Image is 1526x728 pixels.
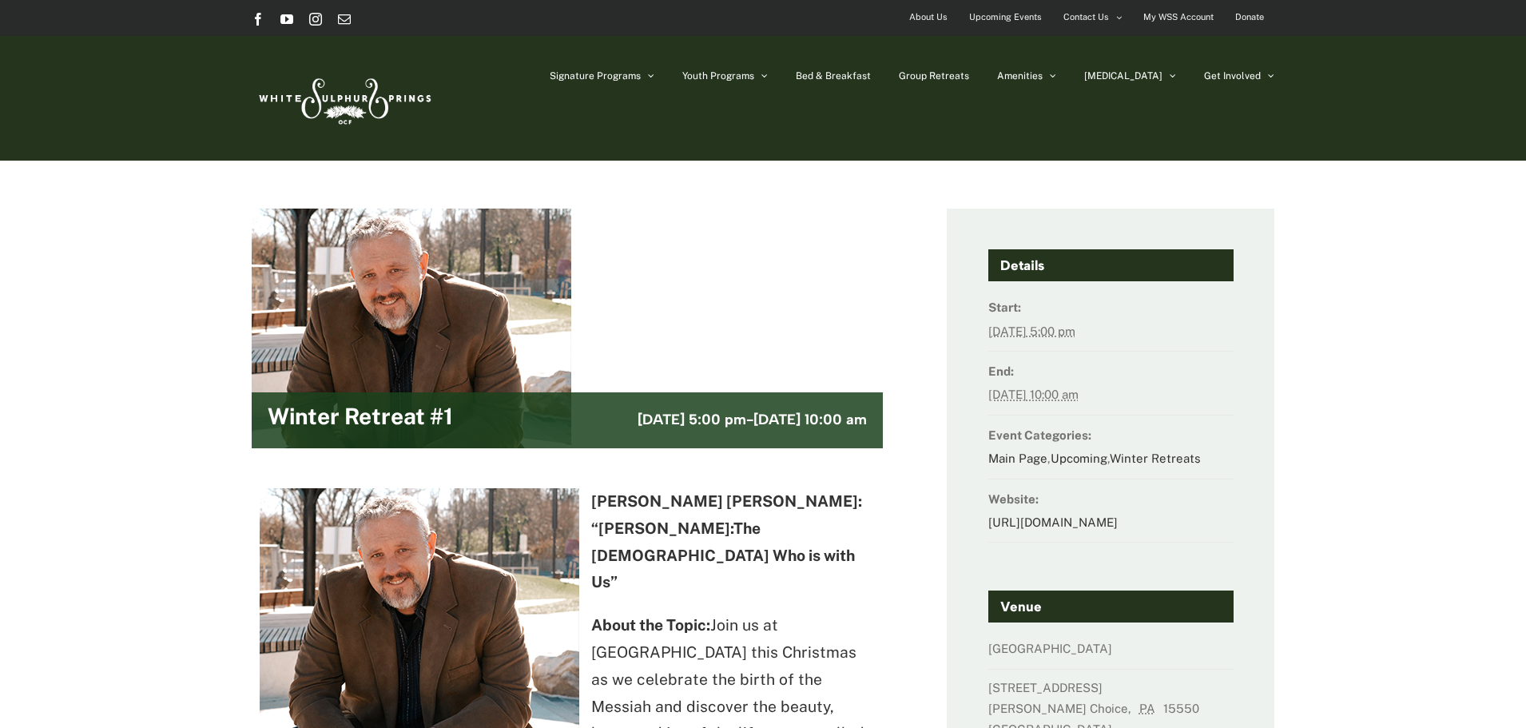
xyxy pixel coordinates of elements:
dt: Website: [988,487,1234,511]
span: Donate [1235,6,1264,29]
span: [MEDICAL_DATA] [1084,71,1162,81]
span: Youth Programs [682,71,754,81]
a: Signature Programs [550,36,654,116]
span: Upcoming Events [969,6,1042,29]
a: [MEDICAL_DATA] [1084,36,1176,116]
dt: End: [988,360,1234,383]
dd: , , [988,447,1234,479]
dt: Event Categories: [988,424,1234,447]
span: Signature Programs [550,71,641,81]
span: Group Retreats [899,71,969,81]
span: About Us [909,6,948,29]
a: [URL][DOMAIN_NAME] [988,515,1118,529]
strong: [PERSON_NAME] [PERSON_NAME]: “[PERSON_NAME]:The [DEMOGRAPHIC_DATA] Who is with Us” [591,492,862,591]
dt: Start: [988,296,1234,319]
nav: Main Menu [550,36,1274,116]
a: Get Involved [1204,36,1274,116]
span: [DATE] 5:00 pm [638,411,746,428]
img: White Sulphur Springs Logo [252,61,435,136]
span: [PERSON_NAME] Choice [988,702,1128,715]
span: Amenities [997,71,1043,81]
a: Bed & Breakfast [796,36,871,116]
span: My WSS Account [1143,6,1214,29]
span: Contact Us [1063,6,1109,29]
a: YouTube [280,13,293,26]
span: [DATE] 10:00 am [753,411,867,428]
span: [STREET_ADDRESS] [988,681,1103,694]
h2: Winter Retreat #1 [268,404,453,436]
a: Main Page [988,452,1047,465]
span: , [1128,702,1136,715]
abbr: 2025-12-26 [988,388,1079,401]
strong: About the Topic: [591,616,710,634]
a: Amenities [997,36,1056,116]
a: Group Retreats [899,36,969,116]
span: 15550 [1163,702,1204,715]
a: Winter Retreats [1110,452,1201,465]
a: Facebook [252,13,264,26]
a: Instagram [309,13,322,26]
a: Upcoming [1051,452,1107,465]
h4: Venue [988,591,1234,623]
abbr: Pennsylvania [1139,702,1160,715]
dd: [GEOGRAPHIC_DATA] [988,637,1234,669]
h4: Details [988,249,1234,281]
h3: - [638,409,867,431]
a: Youth Programs [682,36,768,116]
a: Email [338,13,351,26]
span: Get Involved [1204,71,1261,81]
span: Bed & Breakfast [796,71,871,81]
abbr: 2025-12-21 [988,324,1075,338]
